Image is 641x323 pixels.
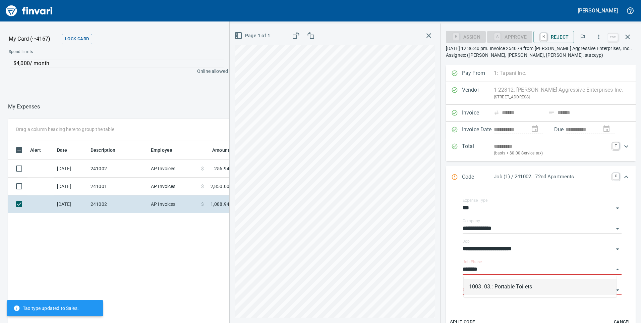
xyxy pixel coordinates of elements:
button: RReject [533,31,574,43]
span: 256.94 [214,165,229,172]
button: Page 1 of 1 [233,30,273,42]
div: Expand [446,166,636,188]
span: Reject [539,31,569,43]
div: Assign [446,34,486,39]
td: AP Invoices [148,195,198,213]
div: Job Phase required [487,34,532,39]
a: esc [608,34,618,41]
p: (basis + $0.00 Service tax) [494,150,608,157]
span: $ [201,183,204,190]
span: Close invoice [606,29,636,45]
label: Job Phase [463,260,482,264]
span: Amount [203,146,229,154]
td: [DATE] [54,178,88,195]
button: Open [613,285,622,295]
td: AP Invoices [148,178,198,195]
td: [DATE] [54,195,88,213]
a: T [613,142,619,149]
span: Description [91,146,116,154]
button: Open [613,203,622,213]
p: Code [462,173,494,182]
button: [PERSON_NAME] [576,5,620,16]
span: Tax type updated to Sales. [13,305,79,312]
span: Amount [212,146,229,154]
span: $ [201,201,204,207]
p: My Expenses [8,103,40,111]
h5: [PERSON_NAME] [578,7,618,14]
td: 241002 [88,160,148,178]
p: Drag a column heading here to group the table [16,126,114,133]
a: R [540,33,547,40]
p: Job (1) / 241002.: 72nd Apartments [494,173,608,181]
img: Finvari [4,3,54,19]
td: 241001 [88,178,148,195]
span: Employee [151,146,181,154]
label: Expense Type [463,198,487,202]
label: Company [463,219,480,223]
span: 2,850.00 [211,183,229,190]
span: Description [91,146,124,154]
span: Page 1 of 1 [236,32,270,40]
span: Lock Card [65,35,89,43]
button: Open [613,244,622,254]
span: Alert [30,146,41,154]
span: Date [57,146,67,154]
button: Open [613,224,622,233]
td: [DATE] [54,160,88,178]
li: 1003. 03.: Portable Toilets [464,279,617,295]
span: $ [201,165,204,172]
label: Job [463,239,470,243]
p: Online allowed [3,68,228,75]
button: Lock Card [62,34,92,44]
div: Expand [446,138,636,161]
p: $4,000 / month [13,59,224,67]
p: [DATE] 12:36:40 pm. Invoice 254079 from [PERSON_NAME] Aggressive Enterprises, Inc.. Assignee: ([P... [446,45,636,58]
span: Alert [30,146,50,154]
button: More [591,30,606,44]
span: Employee [151,146,172,154]
button: Flag [575,30,590,44]
nav: breadcrumb [8,103,40,111]
button: Close [613,265,622,274]
td: AP Invoices [148,160,198,178]
span: 1,088.94 [211,201,229,207]
p: My Card (···4167) [9,35,59,43]
td: 241002 [88,195,148,213]
span: Spend Limits [9,49,130,55]
p: Total [462,142,494,157]
span: Date [57,146,76,154]
a: C [613,173,619,180]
